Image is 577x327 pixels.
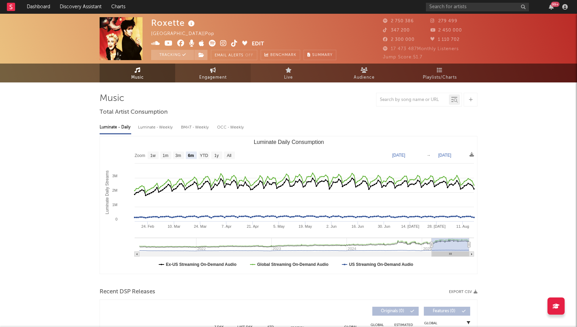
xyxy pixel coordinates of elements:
text: 0 [115,217,117,221]
a: Music [100,64,175,82]
text: [DATE] [438,153,451,158]
a: Playlists/Charts [402,64,477,82]
text: 6m [188,153,194,158]
text: Zoom [135,153,145,158]
em: Off [245,54,253,57]
button: Edit [252,40,264,48]
div: Luminate - Daily [100,122,131,133]
text: → [427,153,431,158]
button: Tracking [151,50,194,60]
button: Email AlertsOff [211,50,257,60]
div: Luminate - Weekly [138,122,174,133]
text: 24. Mar [194,224,207,228]
text: 3m [176,153,181,158]
text: 14. [DATE] [401,224,419,228]
button: Export CSV [449,290,477,294]
span: 17 473 487 Monthly Listeners [383,47,459,51]
text: 28. [DATE] [427,224,445,228]
button: Features(0) [424,307,470,316]
a: Benchmark [261,50,300,60]
span: Playlists/Charts [423,74,457,82]
span: Live [284,74,293,82]
text: 19. May [298,224,312,228]
text: 2. Jun [326,224,337,228]
div: 99 + [551,2,559,7]
text: 30. Jun [378,224,390,228]
text: 3M [112,174,117,178]
text: Luminate Daily Streams [105,170,110,214]
button: Originals(0) [372,307,419,316]
a: Engagement [175,64,251,82]
text: 10. Mar [168,224,181,228]
text: All [227,153,231,158]
span: Total Artist Consumption [100,108,168,116]
span: Features ( 0 ) [428,309,460,313]
span: Engagement [199,74,227,82]
span: Recent DSP Releases [100,288,155,296]
text: 1M [112,203,117,207]
span: 2 300 000 [383,37,415,42]
text: 11. Aug [456,224,469,228]
text: Luminate Daily Consumption [254,139,324,145]
span: Music [131,74,144,82]
text: 1y [214,153,219,158]
text: YTD [200,153,208,158]
text: 7. Apr [222,224,231,228]
span: 347 200 [383,28,410,33]
text: US Streaming On-Demand Audio [349,262,413,267]
span: Summary [312,53,332,57]
div: BMAT - Weekly [181,122,210,133]
text: 1m [163,153,169,158]
text: 16. Jun [352,224,364,228]
a: Audience [326,64,402,82]
input: Search for artists [426,3,529,11]
span: Originals ( 0 ) [377,309,408,313]
button: Summary [304,50,336,60]
text: 2M [112,188,117,192]
span: 2 750 386 [383,19,414,23]
input: Search by song name or URL [376,97,449,103]
svg: Luminate Daily Consumption [100,136,477,274]
span: 1 110 702 [430,37,460,42]
div: [GEOGRAPHIC_DATA] | Pop [151,30,222,38]
text: [DATE] [392,153,405,158]
span: 279 499 [430,19,457,23]
text: 24. Feb [142,224,154,228]
span: Jump Score: 51.7 [383,55,422,59]
a: Live [251,64,326,82]
text: Global Streaming On-Demand Audio [257,262,329,267]
text: 21. Apr [247,224,259,228]
button: 99+ [549,4,554,10]
div: OCC - Weekly [217,122,245,133]
text: 1w [150,153,156,158]
span: 2 450 000 [430,28,462,33]
div: Roxette [151,17,196,29]
span: Audience [354,74,375,82]
text: 5. May [273,224,285,228]
text: Ex-US Streaming On-Demand Audio [166,262,237,267]
span: Benchmark [270,51,296,59]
